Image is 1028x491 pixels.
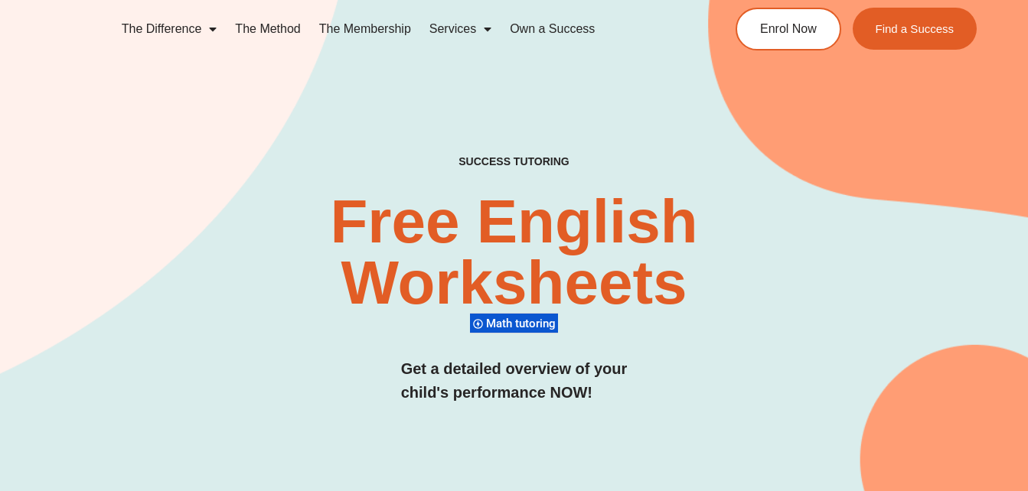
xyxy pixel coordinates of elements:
[470,313,558,333] div: Math tutoring
[852,8,977,50] a: Find a Success
[113,11,683,47] nav: Menu
[377,155,651,168] h4: SUCCESS TUTORING​
[760,23,817,35] span: Enrol Now
[401,357,628,405] h3: Get a detailed overview of your child's performance NOW!
[501,11,604,47] a: Own a Success
[875,23,954,34] span: Find a Success
[226,11,309,47] a: The Method
[310,11,420,47] a: The Membership
[736,8,841,50] a: Enrol Now
[209,191,820,314] h2: Free English Worksheets​
[486,317,560,330] span: Math tutoring
[113,11,227,47] a: The Difference
[420,11,501,47] a: Services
